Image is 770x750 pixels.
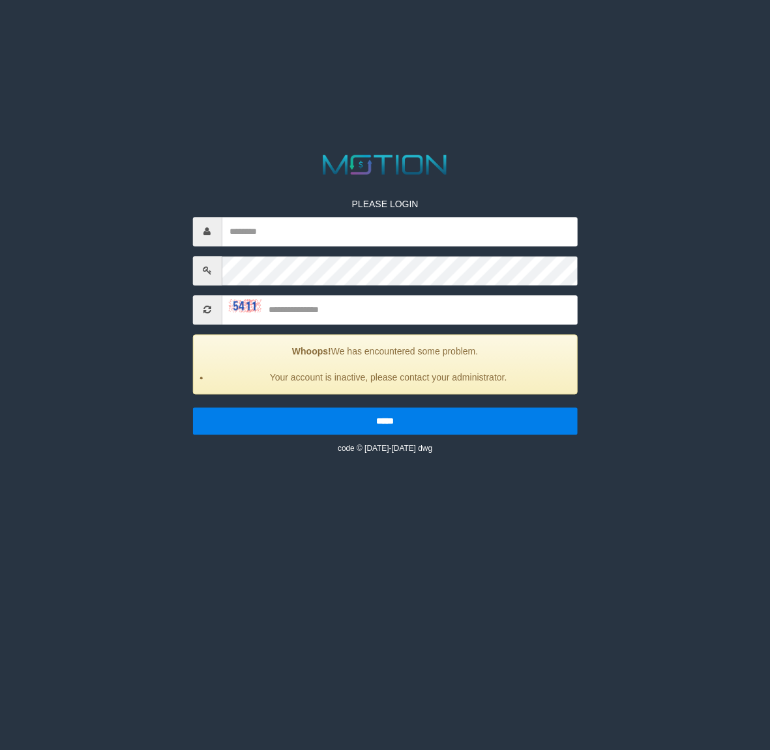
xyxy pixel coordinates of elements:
img: captcha [228,299,261,312]
strong: Whoops! [292,346,331,356]
li: Your account is inactive, please contact your administrator. [209,371,567,384]
img: MOTION_logo.png [318,151,452,178]
p: PLEASE LOGIN [192,197,578,210]
div: We has encountered some problem. [192,334,578,394]
small: code © [DATE]-[DATE] dwg [338,444,432,453]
